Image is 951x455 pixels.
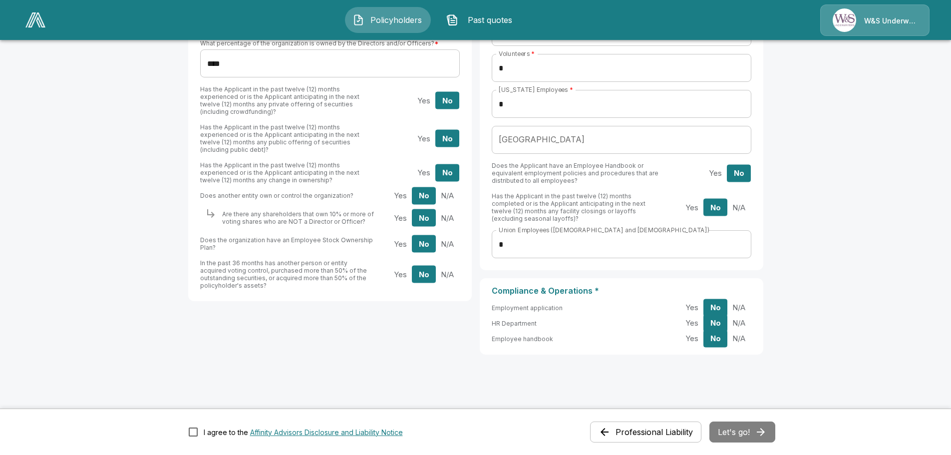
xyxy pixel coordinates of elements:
[703,299,727,317] button: No
[200,38,460,48] h6: What percentage of the organization is owned by the Directors and/or Officers?
[680,315,704,332] button: Yes
[435,92,459,109] button: No
[492,320,537,327] span: HR Department
[492,335,553,343] span: Employee handbook
[412,92,436,109] button: Yes
[412,209,436,227] button: No
[435,130,459,147] button: No
[492,162,658,184] span: Does the Applicant have an Employee Handbook or equivalent employment policies and procedures tha...
[200,236,373,251] span: Does the organization have an Employee Stock Ownership Plan?
[412,266,436,283] button: No
[200,259,367,289] span: In the past 36 months has another person or entity acquired voting control, purchased more than 5...
[727,299,751,317] button: N/A
[435,164,459,181] button: No
[368,14,423,26] span: Policyholders
[727,315,751,332] button: N/A
[703,330,727,348] button: No
[352,14,364,26] img: Policyholders Icon
[492,286,751,296] p: Compliance & Operations *
[388,209,412,227] button: Yes
[200,192,353,199] span: Does another entity own or control the organization?
[727,199,751,216] button: N/A
[492,304,563,312] span: Employment application
[680,199,704,216] button: Yes
[388,187,412,204] button: Yes
[412,130,436,147] button: Yes
[435,266,459,283] button: N/A
[703,315,727,332] button: No
[703,199,727,216] button: No
[222,210,374,225] span: Are there any shareholders that own 10% or more of voting shares who are NOT a Director or Officer?
[412,164,436,181] button: Yes
[499,226,709,234] label: Union Employees ([DEMOGRAPHIC_DATA] and [DEMOGRAPHIC_DATA])
[499,49,535,58] label: Volunteers
[446,14,458,26] img: Past quotes Icon
[25,12,45,27] img: AA Logo
[388,235,412,253] button: Yes
[200,123,359,153] span: Has the Applicant in the past twelve (12) months experienced or is the Applicant anticipating in ...
[727,330,751,348] button: N/A
[727,164,751,182] button: No
[412,235,436,253] button: No
[435,209,459,227] button: N/A
[435,235,459,253] button: N/A
[439,7,525,33] button: Past quotes IconPast quotes
[492,192,645,222] span: Has the Applicant in the past twelve (12) months completed or is the Applicant anticipating in th...
[250,427,403,438] button: I agree to the
[200,85,359,115] span: Has the Applicant in the past twelve (12) months experienced or is the Applicant anticipating in ...
[412,187,436,204] button: No
[499,85,573,94] label: [US_STATE] Employees
[462,14,517,26] span: Past quotes
[388,266,412,283] button: Yes
[590,422,701,443] button: Professional Liability
[345,7,431,33] button: Policyholders IconPolicyholders
[680,330,704,348] button: Yes
[680,299,704,317] button: Yes
[435,187,459,204] button: N/A
[703,164,727,182] button: Yes
[204,427,403,438] div: I agree to the
[200,161,359,184] span: Has the Applicant in the past twelve (12) months experienced or is the Applicant anticipating in ...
